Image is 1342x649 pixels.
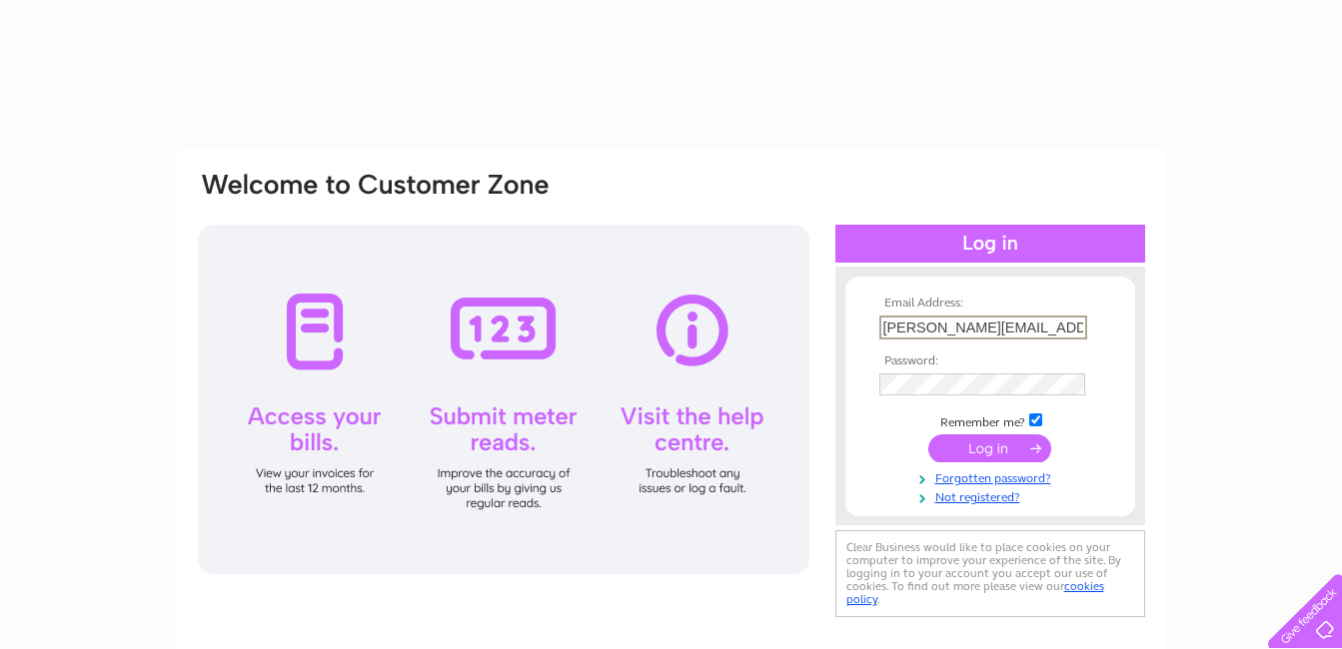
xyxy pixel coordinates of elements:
div: Clear Business would like to place cookies on your computer to improve your experience of the sit... [835,530,1145,617]
input: Submit [928,434,1051,462]
a: cookies policy [846,579,1104,606]
th: Password: [874,354,1106,368]
td: Remember me? [874,410,1106,430]
th: Email Address: [874,297,1106,311]
a: Forgotten password? [879,467,1106,486]
a: Not registered? [879,486,1106,505]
